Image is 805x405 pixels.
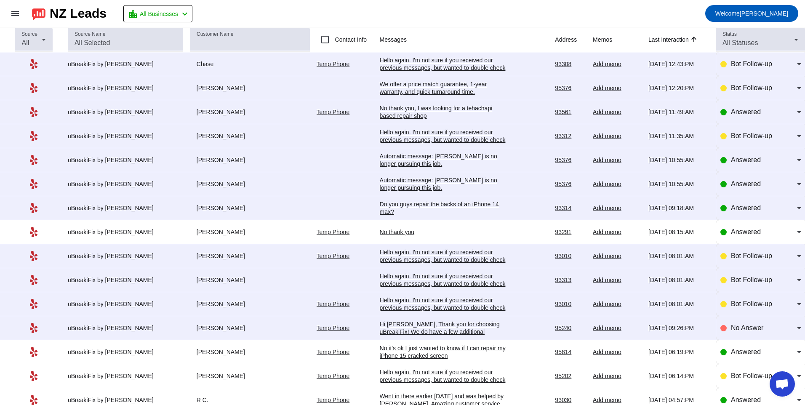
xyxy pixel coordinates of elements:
[593,348,642,356] div: Add memo
[593,372,642,380] div: Add memo
[29,155,39,165] mat-icon: Yelp
[190,276,310,284] div: [PERSON_NAME]
[731,300,772,307] span: Bot Follow-up
[593,108,642,116] div: Add memo
[68,348,183,356] div: uBreakiFix by [PERSON_NAME]
[648,60,709,68] div: [DATE] 12:43:PM
[380,128,506,151] div: Hello again. I'm not sure if you received our previous messages, but wanted to double check if we...
[555,84,586,92] div: 95376
[380,344,506,360] div: No it's ok I just wanted to know if I can repair my iPhone 15 cracked screen
[380,296,506,319] div: Hello again. I'm not sure if you received our previous messages, but wanted to double check if we...
[190,60,310,68] div: Chase
[29,59,39,69] mat-icon: Yelp
[731,204,761,211] span: Answered
[68,372,183,380] div: uBreakiFix by [PERSON_NAME]
[317,373,350,379] a: Temp Phone
[380,368,506,391] div: Hello again. I'm not sure if you received our previous messages, but wanted to double check if we...
[648,204,709,212] div: [DATE] 09:18:AM
[731,252,772,259] span: Bot Follow-up
[731,372,772,379] span: Bot Follow-up
[68,228,183,236] div: uBreakiFix by [PERSON_NAME]
[648,372,709,380] div: [DATE] 06:14:PM
[593,27,648,52] th: Memos
[380,176,506,192] div: Automatic message: [PERSON_NAME] is no longer pursuing this job.
[731,132,772,139] span: Bot Follow-up
[593,132,642,140] div: Add memo
[190,132,310,140] div: [PERSON_NAME]
[731,324,763,331] span: No Answer
[21,39,29,46] span: All
[593,252,642,260] div: Add memo
[648,348,709,356] div: [DATE] 06:19:PM
[29,347,39,357] mat-icon: Yelp
[593,84,642,92] div: Add memo
[648,252,709,260] div: [DATE] 08:01:AM
[380,272,506,295] div: Hello again. I'm not sure if you received our previous messages, but wanted to double check if we...
[29,323,39,333] mat-icon: Yelp
[68,180,183,188] div: uBreakiFix by [PERSON_NAME]
[380,228,506,236] div: No thank you
[29,371,39,381] mat-icon: Yelp
[29,275,39,285] mat-icon: Yelp
[555,180,586,188] div: 95376
[648,132,709,140] div: [DATE] 11:35:AM
[555,324,586,332] div: 95240
[731,228,761,235] span: Answered
[380,200,506,216] div: Do you guys repair the backs of an iPhone 14 max?
[555,372,586,380] div: 95202
[593,180,642,188] div: Add memo
[380,104,506,120] div: No thank you, I was looking for a tehachapi based repair shop
[197,32,233,37] mat-label: Customer Name
[555,27,593,52] th: Address
[68,324,183,332] div: uBreakiFix by [PERSON_NAME]
[29,107,39,117] mat-icon: Yelp
[648,156,709,164] div: [DATE] 10:55:AM
[715,10,740,17] span: Welcome
[128,9,138,19] mat-icon: location_city
[593,228,642,236] div: Add memo
[317,349,350,355] a: Temp Phone
[648,84,709,92] div: [DATE] 12:20:PM
[593,60,642,68] div: Add memo
[190,156,310,164] div: [PERSON_NAME]
[190,300,310,308] div: [PERSON_NAME]
[317,301,350,307] a: Temp Phone
[731,60,772,67] span: Bot Follow-up
[648,108,709,116] div: [DATE] 11:49:AM
[648,300,709,308] div: [DATE] 08:01:AM
[317,325,350,331] a: Temp Phone
[190,324,310,332] div: [PERSON_NAME]
[10,8,20,19] mat-icon: menu
[731,84,772,91] span: Bot Follow-up
[29,131,39,141] mat-icon: Yelp
[593,204,642,212] div: Add memo
[731,156,761,163] span: Answered
[68,108,183,116] div: uBreakiFix by [PERSON_NAME]
[190,108,310,116] div: [PERSON_NAME]
[593,396,642,404] div: Add memo
[317,253,350,259] a: Temp Phone
[731,180,761,187] span: Answered
[555,276,586,284] div: 93313
[317,397,350,403] a: Temp Phone
[555,348,586,356] div: 95814
[731,396,761,403] span: Answered
[380,248,506,271] div: Hello again. I'm not sure if you received our previous messages, but wanted to double check if we...
[21,32,37,37] mat-label: Source
[50,8,107,19] div: NZ Leads
[380,80,506,96] div: We offer a price match guarantee, 1-year warranty, and quick turnaround time.​
[555,396,586,404] div: 93030
[68,276,183,284] div: uBreakiFix by [PERSON_NAME]
[75,32,105,37] mat-label: Source Name
[190,204,310,212] div: [PERSON_NAME]
[731,108,761,115] span: Answered
[380,152,506,168] div: Automatic message: [PERSON_NAME] is no longer pursuing this job.
[190,396,310,404] div: R C.
[380,320,506,366] div: Hi [PERSON_NAME], Thank you for choosing uBreakiFix! We do have a few additional questions if you...
[29,203,39,213] mat-icon: Yelp
[190,180,310,188] div: [PERSON_NAME]
[648,324,709,332] div: [DATE] 09:26:PM
[68,204,183,212] div: uBreakiFix by [PERSON_NAME]
[68,300,183,308] div: uBreakiFix by [PERSON_NAME]
[648,276,709,284] div: [DATE] 08:01:AM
